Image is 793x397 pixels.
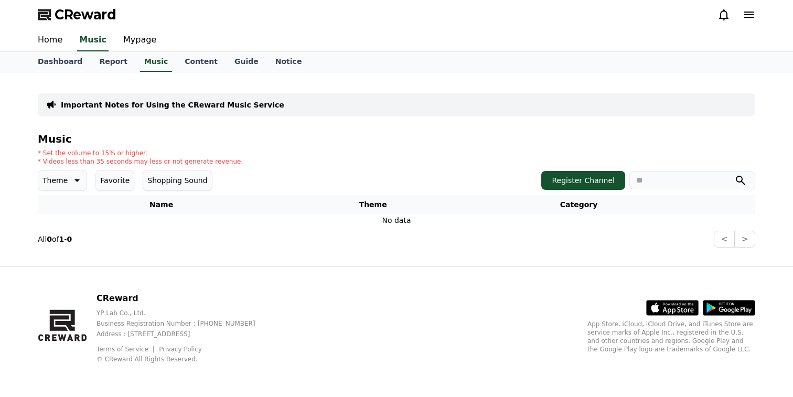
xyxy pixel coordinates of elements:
[226,52,267,72] a: Guide
[38,133,755,145] h4: Music
[67,235,72,243] strong: 0
[587,320,755,353] p: App Store, iCloud, iCloud Drive, and iTunes Store are service marks of Apple Inc., registered in ...
[38,234,72,244] p: All of -
[38,214,755,227] td: No data
[735,231,755,248] button: >
[285,195,461,214] th: Theme
[29,29,71,51] a: Home
[95,170,134,191] button: Favorite
[97,355,272,363] p: © CReward All Rights Reserved.
[140,52,172,72] a: Music
[59,235,65,243] strong: 1
[461,195,696,214] th: Category
[61,100,284,110] a: Important Notes for Using the CReward Music Service
[714,231,734,248] button: <
[47,235,52,243] strong: 0
[143,170,212,191] button: Shopping Sound
[115,29,165,51] a: Mypage
[77,29,109,51] a: Music
[38,149,243,157] p: * Set the volume to 15% or higher.
[38,170,87,191] button: Theme
[267,52,310,72] a: Notice
[38,195,285,214] th: Name
[55,6,116,23] span: CReward
[97,309,272,317] p: YP Lab Co., Ltd.
[176,52,226,72] a: Content
[159,346,202,353] a: Privacy Policy
[38,157,243,166] p: * Videos less than 35 seconds may less or not generate revenue.
[97,319,272,328] p: Business Registration Number : [PHONE_NUMBER]
[97,292,272,305] p: CReward
[97,330,272,338] p: Address : [STREET_ADDRESS]
[97,346,156,353] a: Terms of Service
[91,52,136,72] a: Report
[38,6,116,23] a: CReward
[42,173,68,188] p: Theme
[29,52,91,72] a: Dashboard
[541,171,625,190] button: Register Channel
